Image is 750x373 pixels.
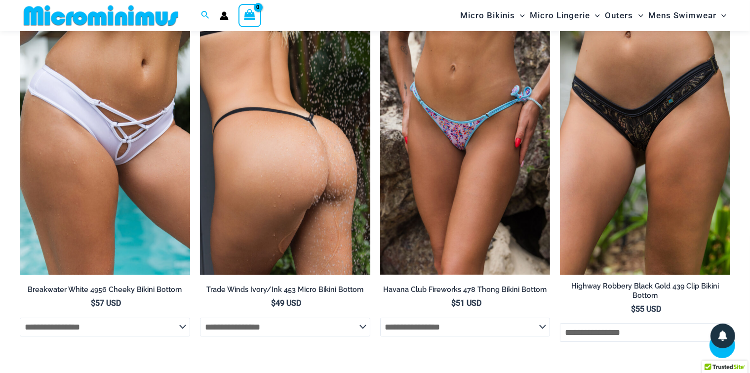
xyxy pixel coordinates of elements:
span: Micro Lingerie [530,3,590,28]
a: Breakwater White 4956 Shorts 01Breakwater White 341 Top 4956 Shorts 04Breakwater White 341 Top 49... [20,19,190,274]
h2: Trade Winds Ivory/Ink 453 Micro Bikini Bottom [200,285,370,294]
span: $ [271,298,276,308]
img: Havana Club Fireworks 478 Thong 01 [380,19,551,274]
a: Breakwater White 4956 Cheeky Bikini Bottom [20,285,190,298]
h2: Havana Club Fireworks 478 Thong Bikini Bottom [380,285,551,294]
span: $ [91,298,95,308]
a: View Shopping Cart, empty [238,4,261,27]
a: Micro LingerieMenu ToggleMenu Toggle [527,3,602,28]
a: Search icon link [201,9,210,22]
img: Highway Robbery Black Gold 439 Clip Bottom 01 [560,19,730,274]
h2: Breakwater White 4956 Cheeky Bikini Bottom [20,285,190,294]
span: Mens Swimwear [648,3,716,28]
span: $ [451,298,456,308]
bdi: 55 USD [632,304,662,314]
a: Trade Winds IvoryInk 453 Micro 02Trade Winds IvoryInk 384 Top 453 Micro 06Trade Winds IvoryInk 38... [200,19,370,274]
span: Micro Bikinis [460,3,515,28]
img: MM SHOP LOGO FLAT [20,4,182,27]
span: Menu Toggle [716,3,726,28]
a: Highway Robbery Black Gold 439 Clip Bottom 01Highway Robbery Black Gold 439 Clip Bottom 02Highway... [560,19,730,274]
img: Trade Winds IvoryInk 384 Top 453 Micro 06 [200,19,370,274]
a: Micro BikinisMenu ToggleMenu Toggle [458,3,527,28]
h2: Highway Robbery Black Gold 439 Clip Bikini Bottom [560,282,730,300]
a: Account icon link [220,11,229,20]
span: Menu Toggle [515,3,525,28]
a: Mens SwimwearMenu ToggleMenu Toggle [646,3,729,28]
a: Havana Club Fireworks 478 Thong Bikini Bottom [380,285,551,298]
a: OutersMenu ToggleMenu Toggle [603,3,646,28]
a: Havana Club Fireworks 478 Thong 01Havana Club Fireworks 312 Tri Top 478 Thong 01Havana Club Firew... [380,19,551,274]
a: Trade Winds Ivory/Ink 453 Micro Bikini Bottom [200,285,370,298]
span: Outers [605,3,633,28]
span: Menu Toggle [590,3,600,28]
img: Breakwater White 4956 Shorts 01 [20,19,190,274]
a: Highway Robbery Black Gold 439 Clip Bikini Bottom [560,282,730,304]
span: Menu Toggle [633,3,643,28]
bdi: 57 USD [91,298,121,308]
bdi: 49 USD [271,298,301,308]
span: $ [632,304,636,314]
bdi: 51 USD [451,298,481,308]
nav: Site Navigation [456,1,730,30]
